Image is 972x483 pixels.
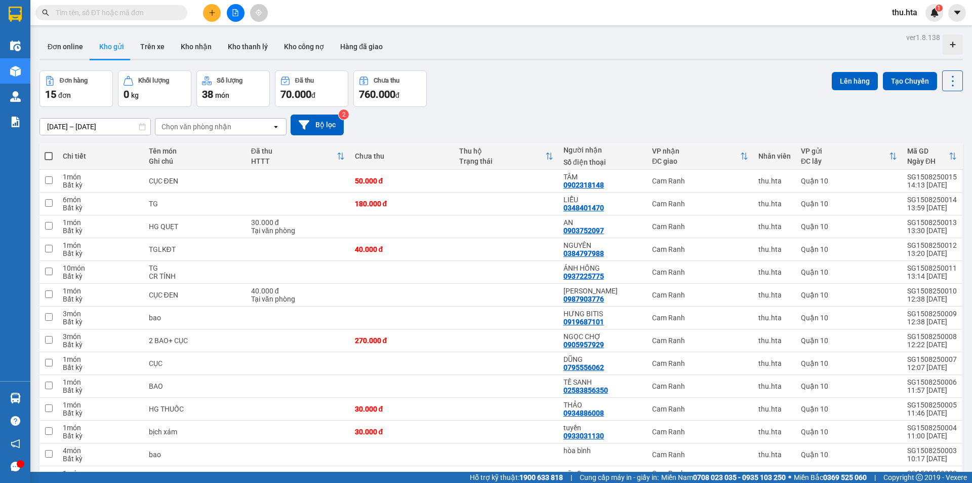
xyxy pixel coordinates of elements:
div: thu.hta [758,200,791,208]
div: VP gửi [801,147,889,155]
div: 30.000 đ [355,405,449,413]
div: HG QUẸT [149,222,241,231]
div: Mã GD [907,147,949,155]
span: 38 [202,88,213,100]
sup: 1 [936,5,943,12]
div: thu.hta [758,291,791,299]
div: HG THUỐC [149,405,241,413]
div: SG1508250011 [907,264,957,272]
div: Tạo kho hàng mới [943,34,963,55]
div: 30.000 đ [251,218,345,227]
div: AN [563,218,642,227]
span: ⚪️ [788,475,791,479]
div: CR TÍNH [149,272,241,280]
div: nữ s9 [563,469,642,477]
button: Khối lượng0kg [118,70,191,107]
span: thu.hta [884,6,925,19]
div: SG1508250015 [907,173,957,181]
span: copyright [916,474,923,481]
div: SG1508250012 [907,241,957,249]
div: Ngày ĐH [907,157,949,165]
div: 0905957929 [563,341,604,349]
div: Chưa thu [374,77,399,84]
button: Kho thanh lý [220,34,276,59]
button: Bộ lọc [291,115,344,135]
button: Đơn online [39,34,91,59]
div: Bất kỳ [63,363,138,371]
span: 1 [937,5,941,12]
div: bịch xám [149,428,241,436]
div: Bất kỳ [63,249,138,257]
div: 2 BAO+ CỤC [149,337,241,345]
div: Cam Ranh [652,382,748,390]
div: Cam Ranh [652,359,748,367]
div: Quận 10 [801,337,897,345]
div: 0987903776 [563,295,604,303]
div: 1 món [63,173,138,181]
div: Quận 10 [801,382,897,390]
div: Quận 10 [801,200,897,208]
button: caret-down [948,4,966,22]
img: warehouse-icon [10,393,21,403]
div: SG1508250008 [907,332,957,341]
div: SG1508250006 [907,378,957,386]
div: THÚY NGUYỄN dlmq [563,287,642,295]
button: Hàng đã giao [332,34,391,59]
div: 1 món [63,424,138,432]
div: Tại văn phòng [251,295,345,303]
div: 50.000 đ [355,177,449,185]
div: thu.hta [758,337,791,345]
div: Bất kỳ [63,341,138,349]
div: Cam Ranh [652,337,748,345]
div: 10:17 [DATE] [907,455,957,463]
img: warehouse-icon [10,66,21,77]
div: 11:46 [DATE] [907,409,957,417]
div: Bất kỳ [63,455,138,463]
div: Cam Ranh [652,222,748,231]
img: warehouse-icon [10,91,21,102]
div: 11:00 [DATE] [907,432,957,440]
th: Toggle SortBy [454,143,558,170]
div: SG1508250014 [907,196,957,204]
span: 0 [124,88,129,100]
img: solution-icon [10,117,21,127]
div: 02583856350 [563,386,608,394]
span: | [571,472,572,483]
div: Đã thu [295,77,314,84]
div: 1 món [63,287,138,295]
span: message [11,462,20,471]
div: Cam Ranh [652,469,748,477]
input: Tìm tên, số ĐT hoặc mã đơn [56,7,175,18]
div: Quận 10 [801,291,897,299]
div: 13:20 [DATE] [907,249,957,257]
div: thu.hta [758,245,791,253]
div: 40.000 đ [251,287,345,295]
button: Tạo Chuyến [883,72,937,90]
div: HƯNG BITIS [563,310,642,318]
div: thu.hta [758,359,791,367]
div: DŨNG [563,355,642,363]
div: bao [149,451,241,459]
div: 0348401470 [563,204,604,212]
span: file-add [232,9,239,16]
div: 14:13 [DATE] [907,181,957,189]
div: Số điện thoại [563,158,642,166]
div: Quận 10 [801,177,897,185]
span: search [42,9,49,16]
span: kg [131,91,139,99]
div: 3 món [63,310,138,318]
div: Cam Ranh [652,314,748,322]
span: aim [255,9,262,16]
div: Đã thu [251,147,337,155]
div: 0903752097 [563,227,604,235]
button: Kho gửi [91,34,132,59]
img: logo-vxr [9,7,22,22]
div: Bất kỳ [63,386,138,394]
div: TGLKĐT [149,245,241,253]
div: Chi tiết [63,152,138,160]
div: thu.hta [758,451,791,459]
div: NGUYÊN [563,241,642,249]
div: thu.hta [758,177,791,185]
span: Miền Nam [661,472,786,483]
div: 0934886008 [563,409,604,417]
